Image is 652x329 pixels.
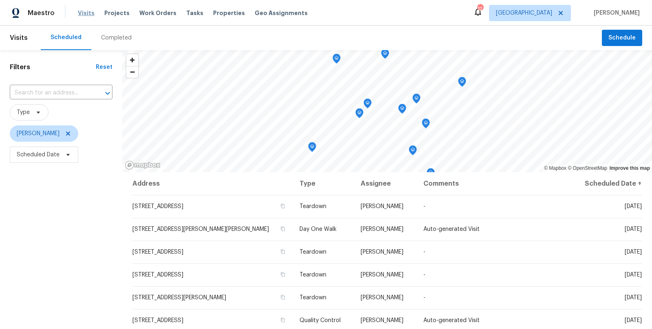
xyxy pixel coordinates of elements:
[300,295,326,300] span: Teardown
[423,295,425,300] span: -
[300,204,326,209] span: Teardown
[423,272,425,278] span: -
[132,226,269,232] span: [STREET_ADDRESS][PERSON_NAME][PERSON_NAME]
[568,165,607,171] a: OpenStreetMap
[625,295,642,300] span: [DATE]
[361,249,403,255] span: [PERSON_NAME]
[409,145,417,158] div: Map marker
[308,142,316,155] div: Map marker
[132,295,226,300] span: [STREET_ADDRESS][PERSON_NAME]
[78,9,95,17] span: Visits
[126,66,138,78] button: Zoom out
[355,108,363,121] div: Map marker
[279,248,286,255] button: Copy Address
[423,318,480,323] span: Auto-generated Visit
[279,202,286,210] button: Copy Address
[101,34,132,42] div: Completed
[132,249,183,255] span: [STREET_ADDRESS]
[398,104,406,116] div: Map marker
[132,272,183,278] span: [STREET_ADDRESS]
[625,204,642,209] span: [DATE]
[17,129,59,138] span: [PERSON_NAME]
[381,49,389,61] div: Map marker
[590,9,640,17] span: [PERSON_NAME]
[361,295,403,300] span: [PERSON_NAME]
[361,204,403,209] span: [PERSON_NAME]
[412,94,421,106] div: Map marker
[279,316,286,324] button: Copy Address
[10,87,90,99] input: Search for an address...
[570,172,642,195] th: Scheduled Date ↑
[625,272,642,278] span: [DATE]
[423,204,425,209] span: -
[610,165,650,171] a: Improve this map
[608,33,636,43] span: Schedule
[361,226,403,232] span: [PERSON_NAME]
[186,10,203,16] span: Tasks
[363,99,372,111] div: Map marker
[333,54,341,66] div: Map marker
[132,172,293,195] th: Address
[361,318,403,323] span: [PERSON_NAME]
[477,5,483,13] div: 12
[354,172,417,195] th: Assignee
[132,318,183,323] span: [STREET_ADDRESS]
[458,77,466,90] div: Map marker
[10,63,96,71] h1: Filters
[496,9,552,17] span: [GEOGRAPHIC_DATA]
[625,249,642,255] span: [DATE]
[255,9,308,17] span: Geo Assignments
[300,318,341,323] span: Quality Control
[279,225,286,232] button: Copy Address
[422,118,430,131] div: Map marker
[300,272,326,278] span: Teardown
[427,168,435,181] div: Map marker
[423,226,480,232] span: Auto-generated Visit
[51,33,81,42] div: Scheduled
[423,249,425,255] span: -
[213,9,245,17] span: Properties
[544,165,566,171] a: Mapbox
[96,63,112,71] div: Reset
[28,9,55,17] span: Maestro
[102,88,113,99] button: Open
[300,249,326,255] span: Teardown
[126,54,138,66] button: Zoom in
[625,226,642,232] span: [DATE]
[122,50,652,172] canvas: Map
[17,108,30,116] span: Type
[279,294,286,301] button: Copy Address
[293,172,354,195] th: Type
[104,9,130,17] span: Projects
[361,272,403,278] span: [PERSON_NAME]
[602,30,642,46] button: Schedule
[625,318,642,323] span: [DATE]
[10,29,28,47] span: Visits
[417,172,570,195] th: Comments
[279,271,286,278] button: Copy Address
[139,9,176,17] span: Work Orders
[125,160,161,170] a: Mapbox homepage
[300,226,337,232] span: Day One Walk
[17,151,59,159] span: Scheduled Date
[132,204,183,209] span: [STREET_ADDRESS]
